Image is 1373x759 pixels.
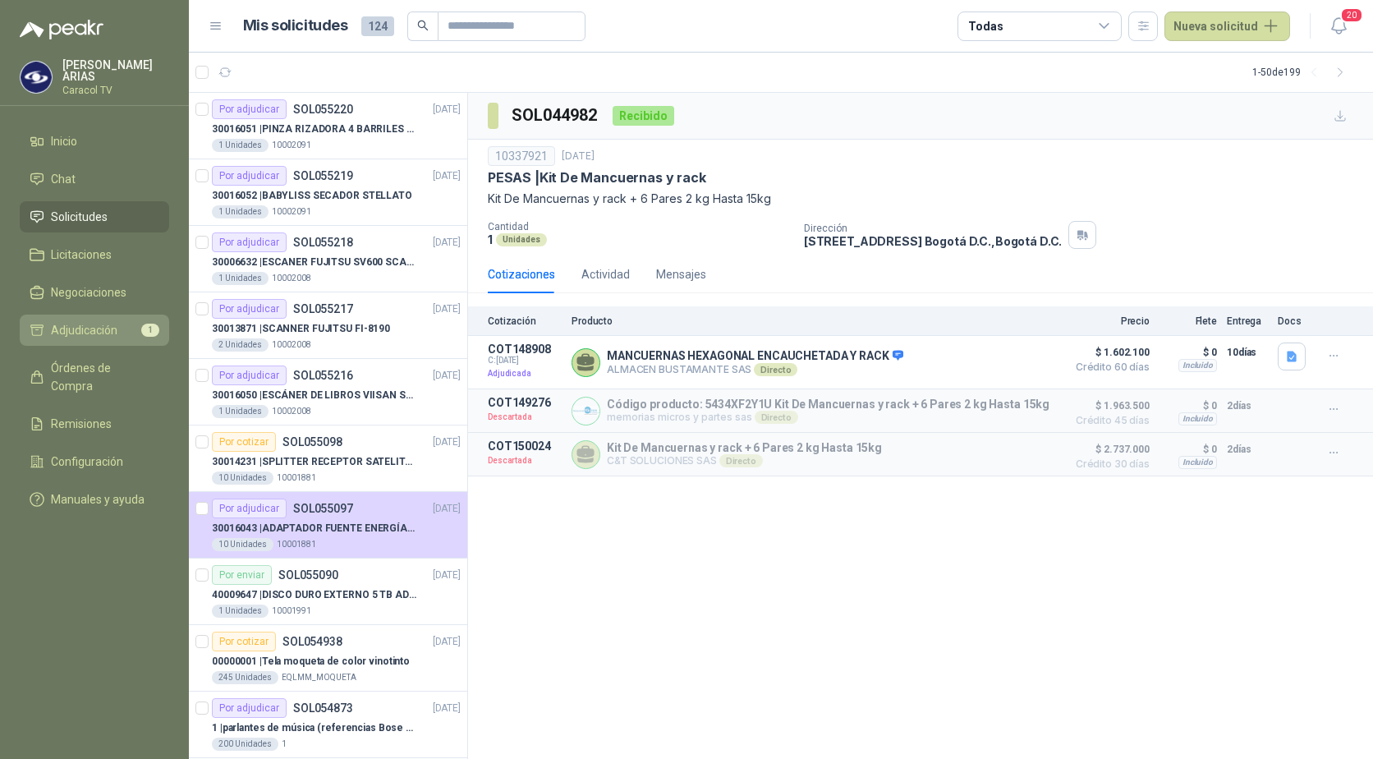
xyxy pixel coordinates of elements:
[1324,11,1353,41] button: 20
[1068,343,1150,362] span: $ 1.602.100
[20,277,169,308] a: Negociaciones
[189,292,467,359] a: Por adjudicarSOL055217[DATE] 30013871 |SCANNER FUJITSU FI-81902 Unidades10002008
[433,435,461,450] p: [DATE]
[1227,343,1268,362] p: 10 días
[488,396,562,409] p: COT149276
[212,388,416,403] p: 30016050 | ESCÁNER DE LIBROS VIISAN S21
[433,701,461,716] p: [DATE]
[20,239,169,270] a: Licitaciones
[607,411,1049,424] p: memorias micros y partes sas
[488,366,562,382] p: Adjudicada
[361,16,394,36] span: 124
[488,343,562,356] p: COT148908
[212,720,416,736] p: 1 | parlantes de música (referencias Bose o Alexa) CON MARCACION 1 LOGO (Mas datos en el adjunto)
[189,93,467,159] a: Por adjudicarSOL055220[DATE] 30016051 |PINZA RIZADORA 4 BARRILES INTER. SOL-GEL BABYLISS SECADOR ...
[51,132,77,150] span: Inicio
[433,368,461,384] p: [DATE]
[243,14,348,38] h1: Mis solicitudes
[1340,7,1363,23] span: 20
[488,146,555,166] div: 10337921
[212,538,273,551] div: 10 Unidades
[282,636,342,647] p: SOL054938
[613,106,674,126] div: Recibido
[1068,416,1150,425] span: Crédito 45 días
[572,398,599,425] img: Company Logo
[293,370,353,381] p: SOL055216
[212,272,269,285] div: 1 Unidades
[212,139,269,152] div: 1 Unidades
[212,671,278,684] div: 245 Unidades
[512,103,599,128] h3: SOL044982
[293,503,353,514] p: SOL055097
[212,321,390,337] p: 30013871 | SCANNER FUJITSU FI-8190
[51,359,154,395] span: Órdenes de Compra
[212,232,287,252] div: Por adjudicar
[212,255,416,270] p: 30006632 | ESCANER FUJITSU SV600 SCANSNAP
[20,126,169,157] a: Inicio
[804,223,1062,234] p: Dirección
[212,632,276,651] div: Por cotizar
[51,208,108,226] span: Solicitudes
[282,671,356,684] p: EQLMM_MOQUETA
[277,538,316,551] p: 10001881
[212,587,416,603] p: 40009647 | DISCO DURO EXTERNO 5 TB ADATA - ANTIGOLPES
[20,446,169,477] a: Configuración
[20,408,169,439] a: Remisiones
[189,359,467,425] a: Por adjudicarSOL055216[DATE] 30016050 |ESCÁNER DE LIBROS VIISAN S211 Unidades10002008
[21,62,52,93] img: Company Logo
[433,634,461,650] p: [DATE]
[272,272,311,285] p: 10002008
[212,521,416,536] p: 30016043 | ADAPTADOR FUENTE ENERGÍA GENÉRICO 24V 1A
[1068,396,1150,416] span: $ 1.963.500
[1178,359,1217,372] div: Incluido
[488,190,1353,208] p: Kit De Mancuernas y rack + 6 Pares 2 kg Hasta 15kg
[20,20,103,39] img: Logo peakr
[51,170,76,188] span: Chat
[272,605,311,618] p: 10001991
[272,139,311,152] p: 10002091
[1227,315,1268,327] p: Entrega
[212,188,412,204] p: 30016052 | BABYLISS SECADOR STELLATO
[496,233,547,246] div: Unidades
[212,432,276,452] div: Por cotizar
[51,453,123,471] span: Configuración
[62,85,169,95] p: Caracol TV
[417,20,429,31] span: search
[277,471,316,485] p: 10001881
[212,654,410,669] p: 00000001 | Tela moqueta de color vinotinto
[51,321,117,339] span: Adjudicación
[433,235,461,251] p: [DATE]
[51,490,145,508] span: Manuales y ayuda
[1159,343,1217,362] p: $ 0
[488,315,562,327] p: Cotización
[212,338,269,352] div: 2 Unidades
[212,738,278,751] div: 200 Unidades
[804,234,1062,248] p: [STREET_ADDRESS] Bogotá D.C. , Bogotá D.C.
[212,299,287,319] div: Por adjudicar
[272,338,311,352] p: 10002008
[607,398,1049,411] p: Código producto: 5434XF2Y1U Kit De Mancuernas y rack + 6 Pares 2 kg Hasta 15kg
[488,169,705,186] p: PESAS | Kit De Mancuernas y rack
[212,99,287,119] div: Por adjudicar
[212,471,273,485] div: 10 Unidades
[293,170,353,182] p: SOL055219
[20,484,169,515] a: Manuales y ayuda
[293,237,353,248] p: SOL055218
[141,324,159,337] span: 1
[488,409,562,425] p: Descartada
[607,454,882,467] p: C&T SOLUCIONES SAS
[189,492,467,559] a: Por adjudicarSOL055097[DATE] 30016043 |ADAPTADOR FUENTE ENERGÍA GENÉRICO 24V 1A10 Unidades10001881
[212,166,287,186] div: Por adjudicar
[20,352,169,402] a: Órdenes de Compra
[272,405,311,418] p: 10002008
[607,441,882,454] p: Kit De Mancuernas y rack + 6 Pares 2 kg Hasta 15kg
[189,159,467,226] a: Por adjudicarSOL055219[DATE] 30016052 |BABYLISS SECADOR STELLATO1 Unidades10002091
[293,103,353,115] p: SOL055220
[488,453,562,469] p: Descartada
[51,246,112,264] span: Licitaciones
[282,436,342,448] p: SOL055098
[1252,59,1353,85] div: 1 - 50 de 199
[488,439,562,453] p: COT150024
[278,569,338,581] p: SOL055090
[1178,412,1217,425] div: Incluido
